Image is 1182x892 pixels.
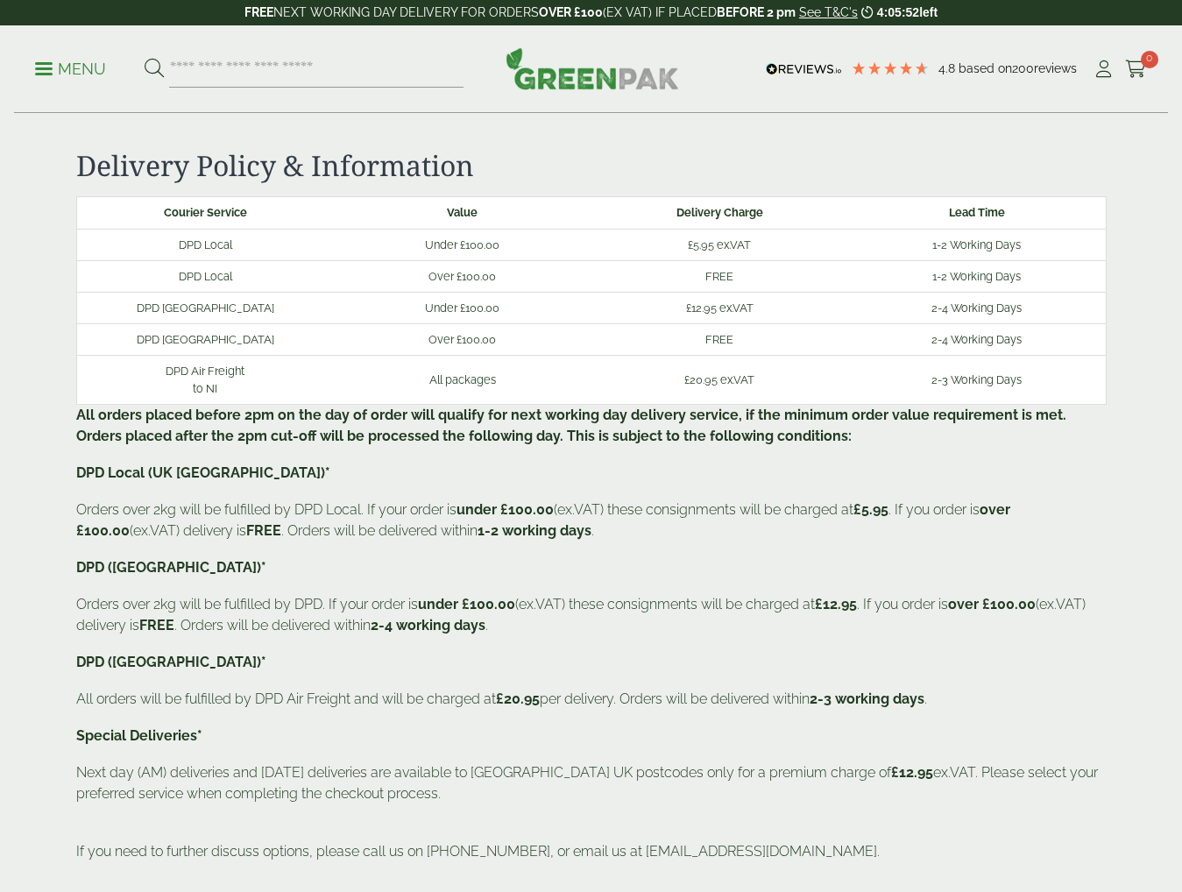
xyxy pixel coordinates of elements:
[76,654,266,670] b: DPD ([GEOGRAPHIC_DATA])*
[848,260,1106,292] td: 1-2 Working Days
[938,61,959,75] span: 4.8
[591,197,849,229] th: Delivery Charge
[591,356,849,404] td: £20.95 ex.VAT
[76,407,1066,444] b: All orders placed before 2pm on the day of order will qualify for next working day delivery servi...
[246,522,281,539] b: FREE
[810,690,924,707] b: 2-3 working days
[76,229,334,260] td: DPD Local
[478,522,591,539] b: 1-2 working days
[418,596,515,612] b: under £100.00
[76,197,334,229] th: Courier Service
[334,197,591,229] th: Value
[848,324,1106,356] td: 2-4 Working Days
[1125,56,1147,82] a: 0
[457,501,554,518] b: under £100.00
[76,689,1107,710] p: All orders will be fulfilled by DPD Air Freight and will be charged at per delivery. Orders will ...
[496,690,540,707] b: £20.95
[76,559,266,576] b: DPD ([GEOGRAPHIC_DATA])*
[591,292,849,323] td: £12.95 ex.VAT
[76,324,334,356] td: DPD [GEOGRAPHIC_DATA]
[853,501,888,518] b: £5.95
[35,59,106,80] p: Menu
[334,356,591,404] td: All packages
[591,229,849,260] td: £5.95 ex.VAT
[1125,60,1147,78] i: Cart
[76,841,1107,862] p: If you need to further discuss options, please call us on [PHONE_NUMBER], or email us at [EMAIL_A...
[851,60,930,76] div: 4.79 Stars
[334,292,591,323] td: Under £100.00
[76,464,330,481] b: DPD Local (UK [GEOGRAPHIC_DATA])*
[76,260,334,292] td: DPD Local
[506,47,679,89] img: GreenPak Supplies
[35,59,106,76] a: Menu
[76,292,334,323] td: DPD [GEOGRAPHIC_DATA]
[1012,61,1034,75] span: 200
[371,617,485,634] b: 2-4 working days
[76,149,1107,182] h2: Delivery Policy & Information
[334,229,591,260] td: Under £100.00
[334,324,591,356] td: Over £100.00
[815,596,857,612] b: £12.95
[244,5,273,19] strong: FREE
[891,764,933,781] strong: £12.95
[539,5,603,19] strong: OVER £100
[877,5,919,19] span: 4:05:52
[1093,60,1115,78] i: My Account
[959,61,1012,75] span: Based on
[848,197,1106,229] th: Lead Time
[1034,61,1077,75] span: reviews
[76,356,334,404] td: DPD Air Freight to NI
[76,594,1107,636] p: Orders over 2kg will be fulfilled by DPD. If your order is (ex.VAT) these consignments will be ch...
[76,501,1010,539] b: over £100.00
[799,5,858,19] a: See T&C's
[76,499,1107,542] p: Orders over 2kg will be fulfilled by DPD Local. If your order is (ex.VAT) these consignments will...
[139,617,174,634] b: FREE
[76,762,1107,825] p: Next day (AM) deliveries and [DATE] deliveries are available to [GEOGRAPHIC_DATA] UK postcodes on...
[948,596,1036,612] b: over £100.00
[766,63,842,75] img: REVIEWS.io
[848,292,1106,323] td: 2-4 Working Days
[848,356,1106,404] td: 2-3 Working Days
[1141,51,1158,68] span: 0
[334,260,591,292] td: Over £100.00
[591,260,849,292] td: FREE
[591,324,849,356] td: FREE
[919,5,938,19] span: left
[717,5,796,19] strong: BEFORE 2 pm
[76,727,202,744] b: Special Deliveries*
[848,229,1106,260] td: 1-2 Working Days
